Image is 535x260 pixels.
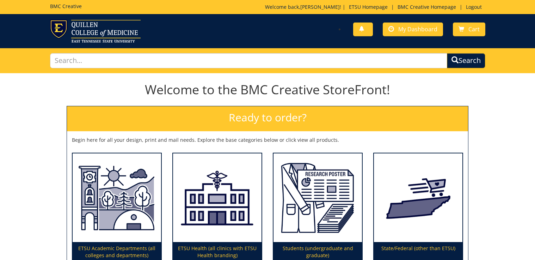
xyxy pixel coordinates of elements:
[173,153,262,242] img: ETSU Health (all clinics with ETSU Health branding)
[50,4,82,9] h5: BMC Creative
[453,23,485,36] a: Cart
[50,53,447,68] input: Search...
[72,137,463,144] p: Begin here for all your design, print and mail needs. Explore the base categories below or click ...
[398,25,437,33] span: My Dashboard
[383,23,443,36] a: My Dashboard
[73,153,161,242] img: ETSU Academic Departments (all colleges and departments)
[394,4,460,10] a: BMC Creative Homepage
[300,4,340,10] a: [PERSON_NAME]
[468,25,480,33] span: Cart
[265,4,485,11] p: Welcome back, ! | | |
[345,4,391,10] a: ETSU Homepage
[273,153,362,242] img: Students (undergraduate and graduate)
[447,53,485,68] button: Search
[374,153,462,242] img: State/Federal (other than ETSU)
[67,106,468,131] h2: Ready to order?
[462,4,485,10] a: Logout
[50,20,141,43] img: ETSU logo
[67,83,468,97] h1: Welcome to the BMC Creative StoreFront!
